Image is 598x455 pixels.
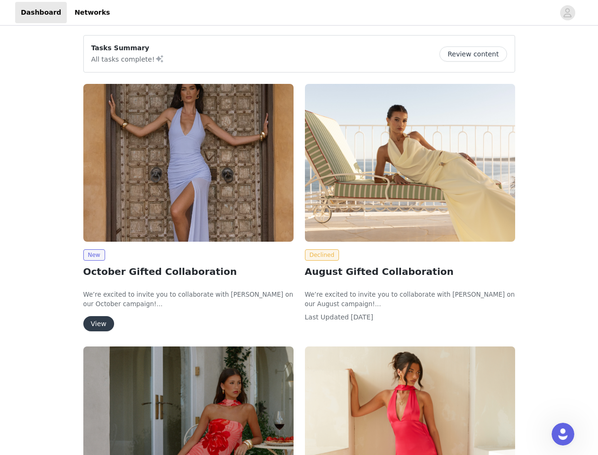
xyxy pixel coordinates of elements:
[83,84,294,242] img: Peppermayo EU
[351,313,373,321] span: [DATE]
[552,423,574,446] iframe: Intercom live chat
[305,264,515,279] h2: August Gifted Collaboration
[439,46,507,62] button: Review content
[15,2,67,23] a: Dashboard
[305,249,339,261] span: Declined
[305,313,349,321] span: Last Updated
[305,291,515,308] span: We’re excited to invite you to collaborate with [PERSON_NAME] on our August campaign!
[91,53,164,64] p: All tasks complete!
[83,320,114,328] a: View
[83,264,294,279] h2: October Gifted Collaboration
[83,316,114,331] button: View
[69,2,116,23] a: Networks
[83,249,105,261] span: New
[305,84,515,242] img: Peppermayo EU
[91,43,164,53] p: Tasks Summary
[83,291,294,308] span: We’re excited to invite you to collaborate with [PERSON_NAME] on our October campaign!
[563,5,572,20] div: avatar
